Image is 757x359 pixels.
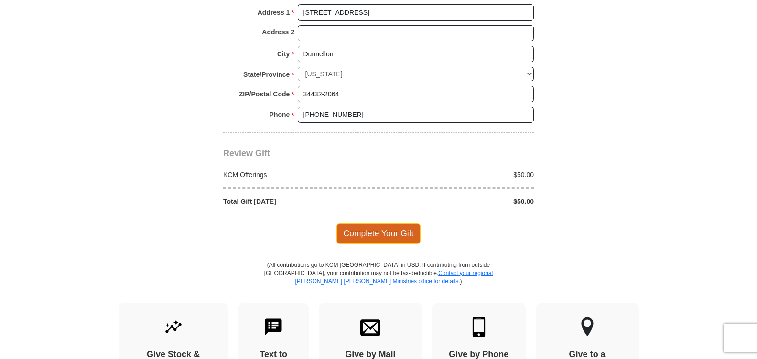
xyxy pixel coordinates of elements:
[469,317,489,337] img: mobile.svg
[218,197,379,206] div: Total Gift [DATE]
[218,170,379,179] div: KCM Offerings
[264,261,493,303] p: (All contributions go to KCM [GEOGRAPHIC_DATA] in USD. If contributing from outside [GEOGRAPHIC_D...
[378,197,539,206] div: $50.00
[258,6,290,19] strong: Address 1
[243,68,290,81] strong: State/Province
[263,317,283,337] img: text-to-give.svg
[295,270,493,285] a: Contact your regional [PERSON_NAME] [PERSON_NAME] Ministries office for details.
[378,170,539,179] div: $50.00
[163,317,184,337] img: give-by-stock.svg
[360,317,380,337] img: envelope.svg
[239,87,290,101] strong: ZIP/Postal Code
[223,148,270,158] span: Review Gift
[270,108,290,121] strong: Phone
[581,317,594,337] img: other-region
[262,25,294,39] strong: Address 2
[277,47,290,61] strong: City
[336,223,421,243] span: Complete Your Gift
